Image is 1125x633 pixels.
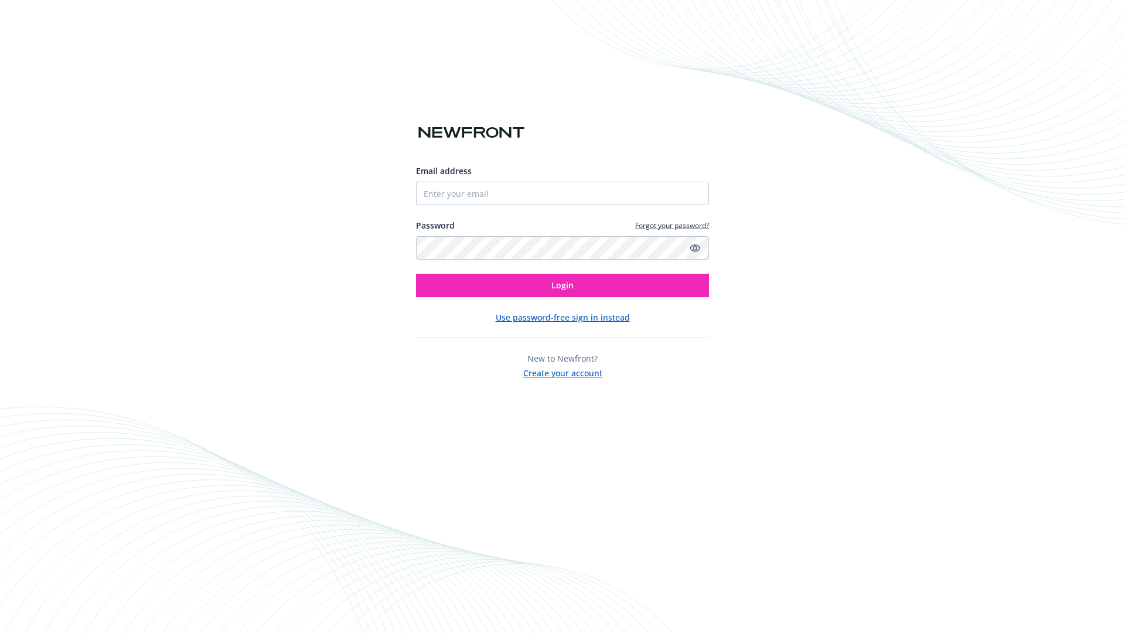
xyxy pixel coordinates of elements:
[496,311,630,324] button: Use password-free sign in instead
[416,274,709,297] button: Login
[416,219,455,232] label: Password
[416,122,527,143] img: Newfront logo
[527,353,598,364] span: New to Newfront?
[688,241,702,255] a: Show password
[523,365,602,379] button: Create your account
[416,236,709,260] input: Enter your password
[416,165,472,176] span: Email address
[635,220,709,230] a: Forgot your password?
[416,182,709,205] input: Enter your email
[551,280,574,291] span: Login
